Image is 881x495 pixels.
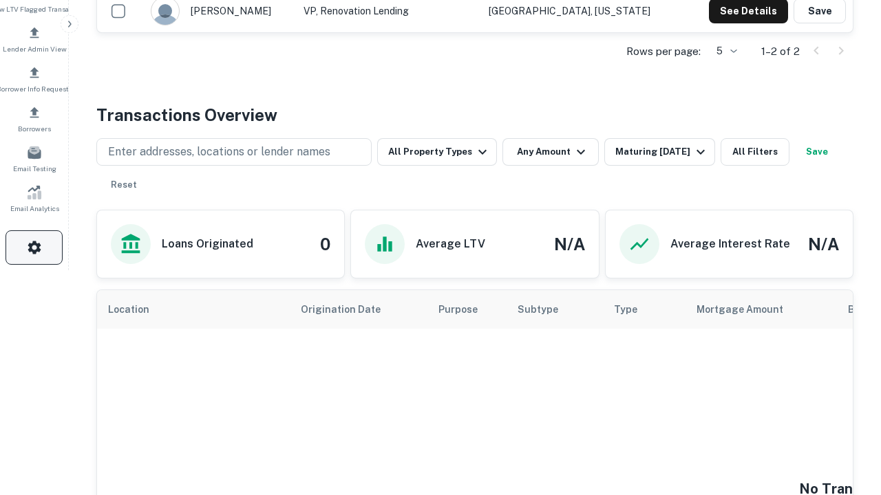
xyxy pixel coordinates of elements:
[108,301,167,318] span: Location
[604,138,715,166] button: Maturing [DATE]
[626,43,701,60] p: Rows per page:
[670,236,790,252] h6: Average Interest Rate
[18,123,51,134] span: Borrowers
[10,203,59,214] span: Email Analytics
[4,179,65,217] a: Email Analytics
[507,290,603,329] th: Subtype
[615,144,709,160] div: Maturing [DATE]
[416,236,485,252] h6: Average LTV
[290,290,427,329] th: Origination Date
[614,301,637,318] span: Type
[97,290,290,329] th: Location
[4,140,65,177] a: Email Testing
[795,138,839,166] button: Save your search to get updates of matches that match your search criteria.
[808,232,839,256] h4: N/A
[96,138,372,166] button: Enter addresses, locations or lender names
[706,41,739,61] div: 5
[4,20,65,57] a: Lender Admin View
[108,144,330,160] p: Enter addresses, locations or lender names
[686,290,837,329] th: Mortgage Amount
[554,232,585,256] h4: N/A
[518,301,558,318] span: Subtype
[301,301,399,318] span: Origination Date
[697,301,801,318] span: Mortgage Amount
[377,138,497,166] button: All Property Types
[162,236,253,252] h6: Loans Originated
[721,138,789,166] button: All Filters
[502,138,599,166] button: Any Amount
[812,341,881,407] iframe: Chat Widget
[438,301,496,318] span: Purpose
[4,60,65,97] a: Borrower Info Requests
[427,290,507,329] th: Purpose
[603,290,686,329] th: Type
[4,100,65,137] a: Borrowers
[13,163,56,174] span: Email Testing
[761,43,800,60] p: 1–2 of 2
[96,102,277,127] h4: Transactions Overview
[3,43,67,54] span: Lender Admin View
[102,171,146,199] button: Reset
[320,232,330,256] h4: 0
